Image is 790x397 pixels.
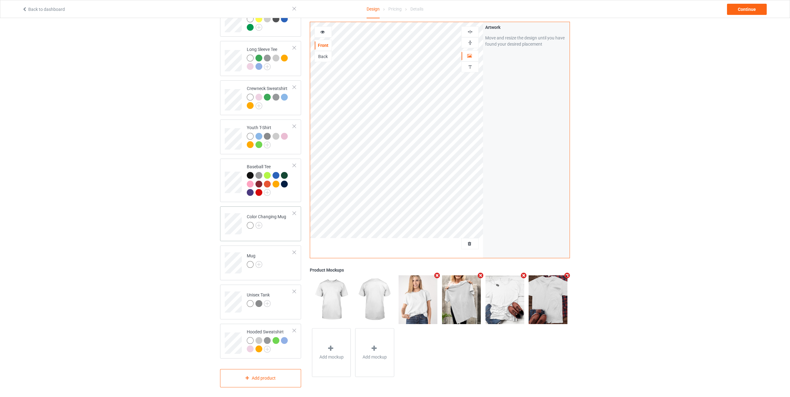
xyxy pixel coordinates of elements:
img: regular.jpg [442,275,481,324]
div: Youth T-Shirt [247,124,293,148]
span: Add mockup [319,354,344,360]
div: Baseball Tee [247,164,293,196]
div: Product Mockups [310,267,570,273]
img: regular.jpg [399,275,437,324]
img: svg+xml;base64,PD94bWwgdmVyc2lvbj0iMS4wIiBlbmNvZGluZz0iVVRGLTgiPz4KPHN2ZyB3aWR0aD0iMjJweCIgaGVpZ2... [264,346,271,353]
div: Long Sleeve Tee [247,46,293,70]
div: Design [367,0,380,18]
div: Color Changing Mug [220,206,301,241]
img: regular.jpg [485,275,524,324]
div: Color Changing Mug [247,214,286,228]
div: Front [315,42,332,48]
div: Hooded Sweatshirt [220,324,301,359]
div: Unisex Tank [247,292,271,307]
img: svg+xml;base64,PD94bWwgdmVyc2lvbj0iMS4wIiBlbmNvZGluZz0iVVRGLTgiPz4KPHN2ZyB3aWR0aD0iMjJweCIgaGVpZ2... [255,222,262,229]
div: Baseball Tee [220,159,301,202]
img: regular.jpg [355,275,394,324]
img: svg%3E%0A [467,40,473,46]
img: regular.jpg [312,275,351,324]
div: Crewneck Sweatshirt [220,80,301,115]
img: svg+xml;base64,PD94bWwgdmVyc2lvbj0iMS4wIiBlbmNvZGluZz0iVVRGLTgiPz4KPHN2ZyB3aWR0aD0iMjJweCIgaGVpZ2... [264,63,271,70]
div: Unisex Tank [220,285,301,319]
a: Back to dashboard [22,7,65,12]
img: heather_texture.png [255,300,262,307]
i: Remove mockup [433,272,441,279]
div: Artwork [485,24,567,30]
div: Hooded Sweatshirt [247,329,293,352]
span: Add mockup [363,354,387,360]
i: Remove mockup [563,272,571,279]
img: svg%3E%0A [467,29,473,35]
img: svg+xml;base64,PD94bWwgdmVyc2lvbj0iMS4wIiBlbmNvZGluZz0iVVRGLTgiPz4KPHN2ZyB3aWR0aD0iMjJweCIgaGVpZ2... [264,142,271,148]
div: Mug [247,253,262,268]
img: svg%3E%0A [467,64,473,70]
img: svg+xml;base64,PD94bWwgdmVyc2lvbj0iMS4wIiBlbmNvZGluZz0iVVRGLTgiPz4KPHN2ZyB3aWR0aD0iMjJweCIgaGVpZ2... [255,102,262,109]
img: heather_texture.png [255,172,262,179]
div: Add product [220,369,301,387]
img: svg+xml;base64,PD94bWwgdmVyc2lvbj0iMS4wIiBlbmNvZGluZz0iVVRGLTgiPz4KPHN2ZyB3aWR0aD0iMjJweCIgaGVpZ2... [255,24,262,31]
div: V-Neck T-Shirt [247,7,293,30]
img: svg+xml;base64,PD94bWwgdmVyc2lvbj0iMS4wIiBlbmNvZGluZz0iVVRGLTgiPz4KPHN2ZyB3aWR0aD0iMjJweCIgaGVpZ2... [264,189,271,196]
i: Remove mockup [520,272,528,279]
div: Pricing [388,0,402,18]
img: heather_texture.png [264,133,271,140]
div: Back [315,53,332,60]
div: Move and resize the design until you have found your desired placement [485,35,567,47]
div: Long Sleeve Tee [220,41,301,76]
div: Continue [727,4,767,15]
img: svg+xml;base64,PD94bWwgdmVyc2lvbj0iMS4wIiBlbmNvZGluZz0iVVRGLTgiPz4KPHN2ZyB3aWR0aD0iMjJweCIgaGVpZ2... [264,300,271,307]
div: Crewneck Sweatshirt [247,85,293,109]
i: Remove mockup [476,272,484,279]
img: regular.jpg [529,275,567,324]
img: svg+xml;base64,PD94bWwgdmVyc2lvbj0iMS4wIiBlbmNvZGluZz0iVVRGLTgiPz4KPHN2ZyB3aWR0aD0iMjJweCIgaGVpZ2... [255,261,262,268]
div: V-Neck T-Shirt [220,2,301,37]
div: Mug [220,246,301,280]
div: Details [410,0,423,18]
div: Add mockup [312,328,351,377]
div: Youth T-Shirt [220,120,301,154]
div: Add mockup [355,328,394,377]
